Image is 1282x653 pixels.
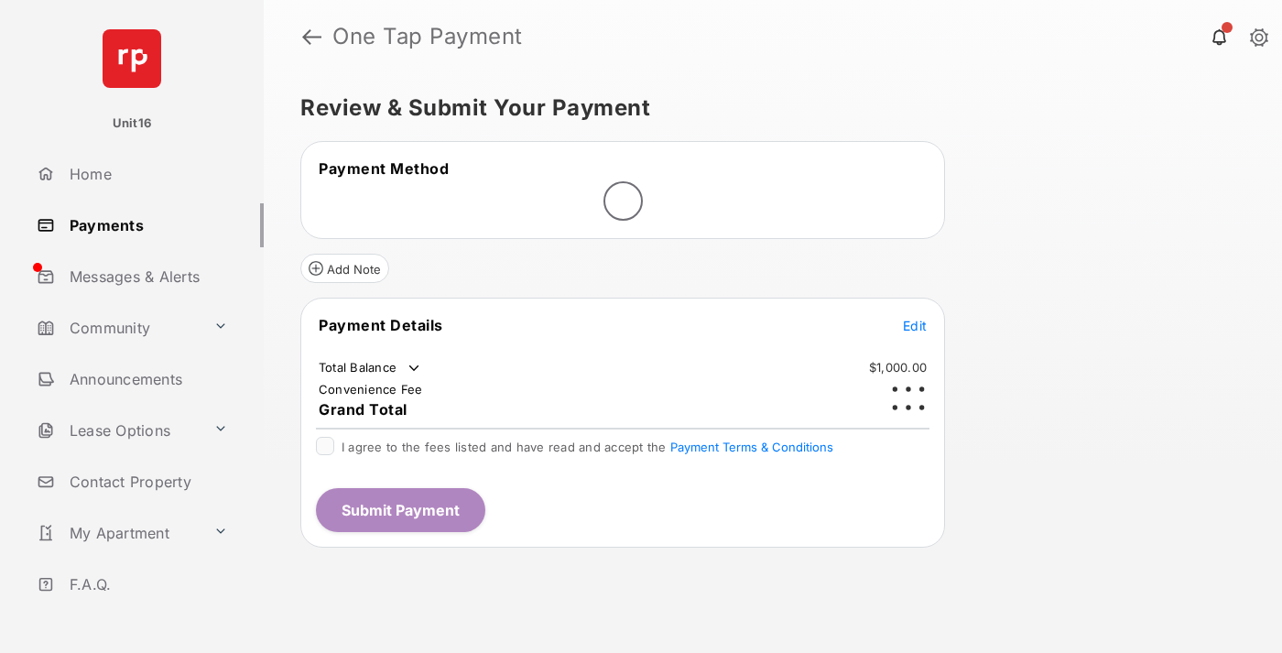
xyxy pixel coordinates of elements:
[903,316,927,334] button: Edit
[342,440,833,454] span: I agree to the fees listed and have read and accept the
[316,488,485,532] button: Submit Payment
[868,359,928,375] td: $1,000.00
[103,29,161,88] img: svg+xml;base64,PHN2ZyB4bWxucz0iaHR0cDovL3d3dy53My5vcmcvMjAwMC9zdmciIHdpZHRoPSI2NCIgaGVpZ2h0PSI2NC...
[903,318,927,333] span: Edit
[29,460,264,504] a: Contact Property
[29,357,264,401] a: Announcements
[300,97,1231,119] h5: Review & Submit Your Payment
[29,562,264,606] a: F.A.Q.
[319,159,449,178] span: Payment Method
[29,152,264,196] a: Home
[29,203,264,247] a: Payments
[670,440,833,454] button: I agree to the fees listed and have read and accept the
[113,114,152,133] p: Unit16
[318,359,423,377] td: Total Balance
[300,254,389,283] button: Add Note
[332,26,523,48] strong: One Tap Payment
[29,511,206,555] a: My Apartment
[318,381,424,397] td: Convenience Fee
[29,306,206,350] a: Community
[319,316,443,334] span: Payment Details
[29,408,206,452] a: Lease Options
[319,400,407,419] span: Grand Total
[29,255,264,299] a: Messages & Alerts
